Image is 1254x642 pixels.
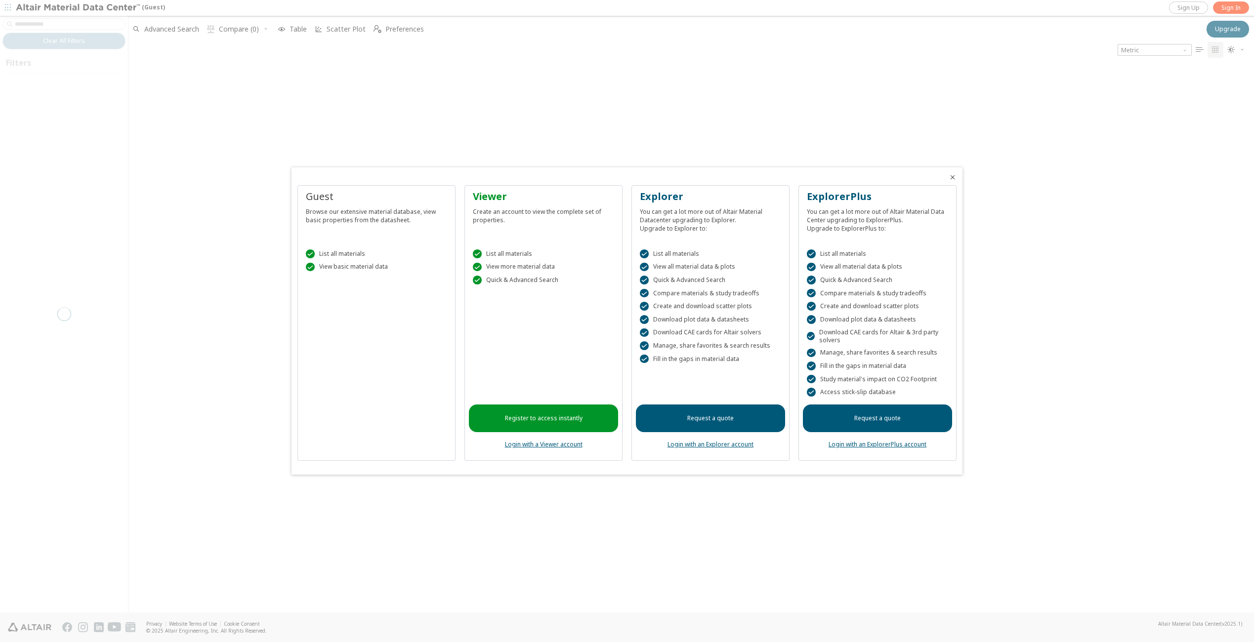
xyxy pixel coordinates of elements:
[505,440,583,448] a: Login with a Viewer account
[473,276,482,284] div: 
[807,375,948,384] div: Study material's impact on CO2 Footprint
[807,263,948,272] div: View all material data & plots
[668,440,753,448] a: Login with an Explorer account
[640,341,781,350] div: Manage, share favorites & search results
[807,349,948,358] div: Manage, share favorites & search results
[807,388,948,397] div: Access stick-slip database
[306,263,447,272] div: View basic material data
[807,315,948,324] div: Download plot data & datasheets
[469,404,618,432] a: Register to access instantly
[807,375,816,384] div: 
[473,203,614,224] div: Create an account to view the complete set of properties.
[640,263,649,272] div: 
[807,263,816,272] div: 
[807,289,948,298] div: Compare materials & study tradeoffs
[640,341,649,350] div: 
[640,302,649,311] div: 
[807,249,816,258] div: 
[640,190,781,203] div: Explorer
[807,190,948,203] div: ExplorerPlus
[473,249,614,258] div: List all materials
[640,276,781,284] div: Quick & Advanced Search
[640,249,781,258] div: List all materials
[306,249,315,258] div: 
[807,302,816,311] div: 
[640,276,649,284] div: 
[306,203,447,224] div: Browse our extensive material database, view basic properties from the datasheet.
[807,203,948,233] div: You can get a lot more out of Altair Material Data Center upgrading to ExplorerPlus. Upgrade to E...
[807,361,816,370] div: 
[640,289,649,298] div: 
[473,190,614,203] div: Viewer
[640,289,781,298] div: Compare materials & study tradeoffs
[306,190,447,203] div: Guest
[807,349,816,358] div: 
[640,328,649,337] div: 
[807,315,816,324] div: 
[829,440,926,448] a: Login with an ExplorerPlus account
[640,249,649,258] div: 
[473,263,482,272] div: 
[640,203,781,233] div: You can get a lot more out of Altair Material Datacenter upgrading to Explorer. Upgrade to Explor...
[949,173,957,181] button: Close
[807,328,948,344] div: Download CAE cards for Altair & 3rd party solvers
[807,302,948,311] div: Create and download scatter plots
[807,276,948,284] div: Quick & Advanced Search
[473,276,614,284] div: Quick & Advanced Search
[807,249,948,258] div: List all materials
[640,328,781,337] div: Download CAE cards for Altair solvers
[640,355,781,363] div: Fill in the gaps in material data
[640,355,649,363] div: 
[807,332,815,341] div: 
[640,315,649,324] div: 
[807,289,816,298] div: 
[306,263,315,272] div: 
[640,302,781,311] div: Create and download scatter plots
[636,404,785,432] a: Request a quote
[640,315,781,324] div: Download plot data & datasheets
[807,361,948,370] div: Fill in the gaps in material data
[640,263,781,272] div: View all material data & plots
[473,249,482,258] div: 
[803,404,952,432] a: Request a quote
[306,249,447,258] div: List all materials
[807,276,816,284] div: 
[473,263,614,272] div: View more material data
[807,388,816,397] div: 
